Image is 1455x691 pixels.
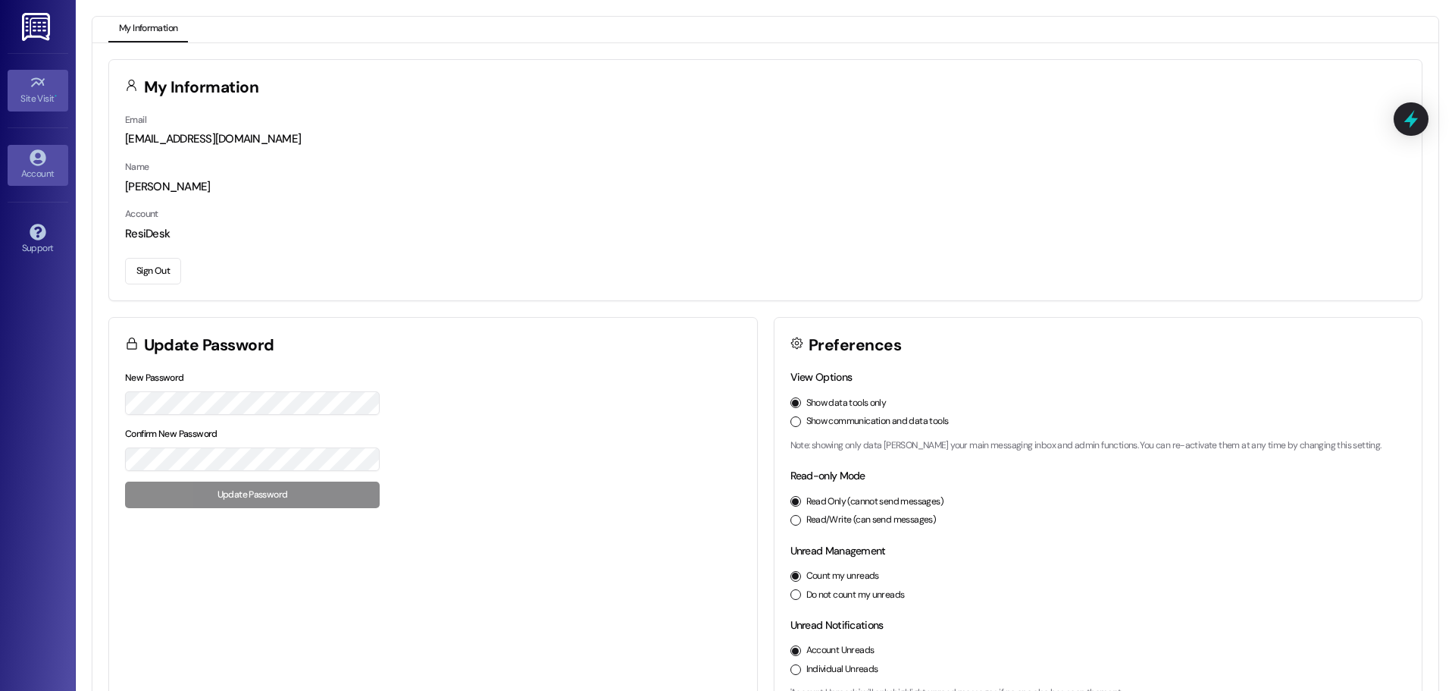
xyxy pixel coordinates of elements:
button: Sign Out [125,258,181,284]
p: Note: showing only data [PERSON_NAME] your main messaging inbox and admin functions. You can re-a... [790,439,1406,453]
label: Name [125,161,149,173]
img: ResiDesk Logo [22,13,53,41]
label: Individual Unreads [806,663,878,677]
label: Confirm New Password [125,428,217,440]
label: Do not count my unreads [806,589,905,602]
label: Unread Notifications [790,618,884,632]
a: Site Visit • [8,70,68,111]
label: Email [125,114,146,126]
label: New Password [125,372,184,384]
label: Count my unreads [806,570,879,583]
label: Read/Write (can send messages) [806,514,937,527]
a: Account [8,145,68,186]
a: Support [8,219,68,260]
h3: Preferences [809,338,901,353]
h3: My Information [144,80,259,96]
div: ResiDesk [125,226,1406,242]
h3: Update Password [144,338,274,353]
label: Read-only Mode [790,469,865,482]
label: Read Only (cannot send messages) [806,495,943,509]
button: My Information [108,17,188,42]
label: Show communication and data tools [806,415,949,429]
label: Account Unreads [806,644,875,658]
div: [PERSON_NAME] [125,179,1406,195]
div: [EMAIL_ADDRESS][DOMAIN_NAME] [125,131,1406,147]
label: Unread Management [790,544,886,558]
label: Account [125,208,158,220]
label: Show data tools only [806,397,887,410]
label: View Options [790,370,853,384]
span: • [55,91,57,102]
